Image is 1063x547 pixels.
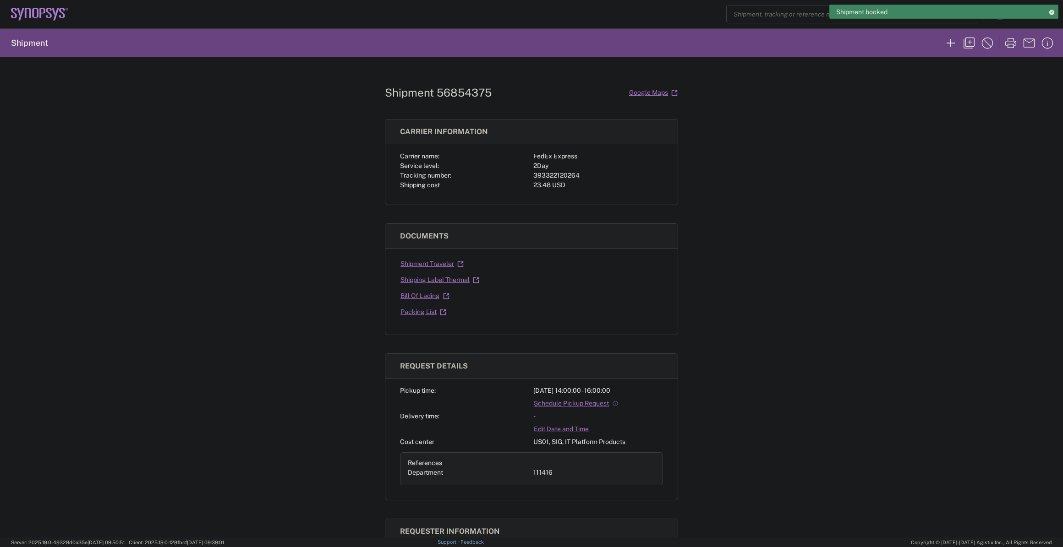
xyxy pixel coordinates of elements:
span: Request details [400,362,468,370]
span: Copyright © [DATE]-[DATE] Agistix Inc., All Rights Reserved [911,538,1052,547]
span: References [408,459,442,466]
div: [DATE] 14:00:00 - 16:00:00 [533,386,663,395]
div: US01, SIG, IT Platform Products [533,437,663,447]
h2: Shipment [11,38,48,49]
a: Support [438,539,460,545]
a: Edit Date and Time [533,421,589,437]
a: Schedule Pickup Request [533,395,619,412]
div: Department [408,468,530,477]
span: Delivery time: [400,412,439,420]
a: Feedback [460,539,484,545]
span: Server: 2025.19.0-49328d0a35e [11,540,125,545]
span: Client: 2025.19.0-129fbcf [129,540,224,545]
span: [DATE] 09:50:51 [88,540,125,545]
span: [DATE] 09:39:01 [187,540,224,545]
div: FedEx Express [533,152,663,161]
input: Shipment, tracking or reference number [727,5,964,23]
div: - [533,412,663,421]
span: Service level: [400,162,439,169]
a: Shipment Traveler [400,256,464,272]
a: Packing List [400,304,447,320]
span: Tracking number: [400,172,451,179]
a: Bill Of Lading [400,288,450,304]
span: Pickup time: [400,387,436,394]
div: 111416 [533,468,655,477]
span: Shipping cost [400,181,440,189]
span: Cost center [400,438,434,445]
span: Requester information [400,527,500,536]
span: Carrier name: [400,152,439,160]
h1: Shipment 56854375 [385,86,492,99]
span: Shipment booked [836,8,888,16]
div: 23.48 USD [533,180,663,190]
div: 2Day [533,161,663,171]
div: 393322120264 [533,171,663,180]
a: Google Maps [629,85,678,101]
a: Shipping Label Thermal [400,272,480,288]
span: Documents [400,232,449,240]
span: Carrier information [400,127,488,136]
